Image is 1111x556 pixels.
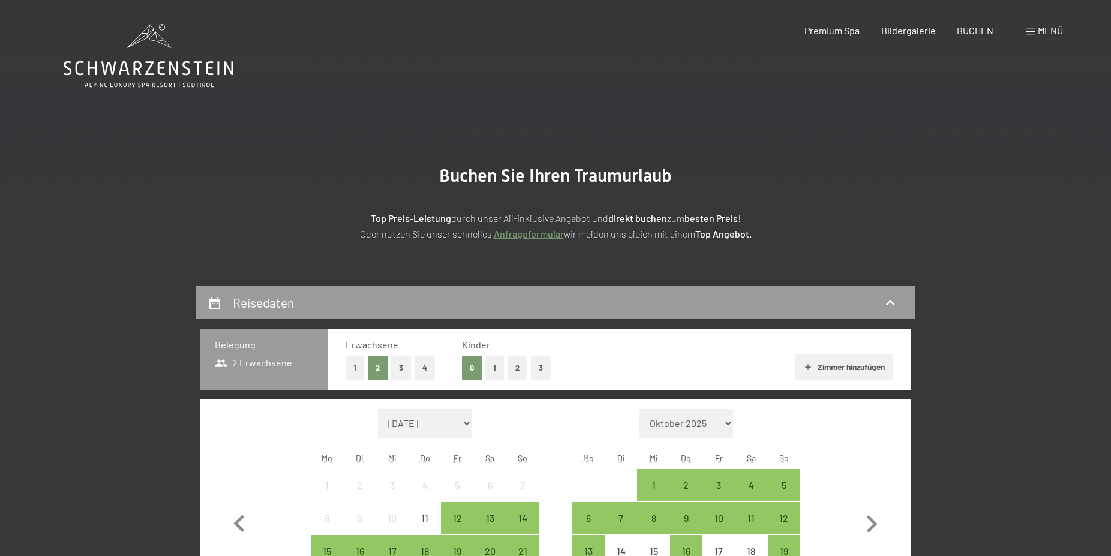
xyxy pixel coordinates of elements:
abbr: Donnerstag [420,453,430,463]
div: Anreise nicht möglich [474,469,506,501]
div: Sat Sep 13 2025 [474,502,506,534]
div: 8 [312,513,342,543]
div: 9 [344,513,374,543]
abbr: Sonntag [518,453,527,463]
a: BUCHEN [957,25,993,36]
abbr: Dienstag [617,453,625,463]
div: Wed Sep 10 2025 [376,502,409,534]
div: Anreise nicht möglich [343,502,376,534]
div: 12 [769,513,799,543]
div: 11 [410,513,440,543]
abbr: Freitag [454,453,461,463]
abbr: Samstag [747,453,756,463]
div: 8 [638,513,668,543]
abbr: Montag [583,453,594,463]
span: Erwachsene [346,339,398,350]
div: Anreise möglich [637,502,669,534]
abbr: Sonntag [779,453,789,463]
div: Anreise möglich [768,469,800,501]
div: Anreise möglich [702,469,735,501]
abbr: Montag [322,453,332,463]
a: Anfrageformular [494,228,564,239]
div: Tue Sep 02 2025 [343,469,376,501]
div: Anreise möglich [670,469,702,501]
div: Mon Oct 06 2025 [572,502,605,534]
div: Thu Oct 09 2025 [670,502,702,534]
button: Zimmer hinzufügen [795,354,893,380]
div: 13 [475,513,505,543]
abbr: Mittwoch [650,453,658,463]
div: 6 [573,513,603,543]
div: Anreise möglich [702,502,735,534]
div: 12 [442,513,472,543]
div: 6 [475,480,505,510]
button: 2 [508,356,527,380]
div: 5 [769,480,799,510]
div: 4 [736,480,766,510]
div: Thu Sep 04 2025 [409,469,441,501]
div: Anreise möglich [474,502,506,534]
div: Anreise nicht möglich [441,469,473,501]
div: Anreise möglich [735,502,767,534]
strong: besten Preis [684,212,738,224]
div: 3 [377,480,407,510]
div: Anreise möglich [637,469,669,501]
div: Anreise nicht möglich [311,469,343,501]
abbr: Mittwoch [388,453,397,463]
div: Tue Sep 09 2025 [343,502,376,534]
div: Wed Oct 08 2025 [637,502,669,534]
div: 7 [508,480,538,510]
div: Tue Oct 07 2025 [605,502,637,534]
span: Buchen Sie Ihren Traumurlaub [439,165,672,186]
div: Fri Sep 05 2025 [441,469,473,501]
div: Sat Oct 11 2025 [735,502,767,534]
div: 1 [312,480,342,510]
div: Anreise möglich [572,502,605,534]
button: 1 [346,356,364,380]
a: Premium Spa [804,25,860,36]
div: Anreise möglich [506,502,539,534]
h3: Belegung [215,338,314,351]
div: Anreise möglich [670,502,702,534]
abbr: Dienstag [356,453,364,463]
div: Sat Oct 04 2025 [735,469,767,501]
div: Anreise nicht möglich [343,469,376,501]
div: 14 [508,513,538,543]
div: 9 [671,513,701,543]
div: Sun Sep 07 2025 [506,469,539,501]
button: 0 [462,356,482,380]
p: durch unser All-inklusive Angebot und zum ! Oder nutzen Sie unser schnelles wir melden uns gleich... [256,211,855,241]
div: Anreise nicht möglich [409,502,441,534]
div: 2 [671,480,701,510]
div: Wed Sep 03 2025 [376,469,409,501]
div: Fri Oct 03 2025 [702,469,735,501]
button: 1 [485,356,504,380]
div: Anreise möglich [605,502,637,534]
div: Sun Sep 14 2025 [506,502,539,534]
span: Menü [1038,25,1063,36]
div: Thu Sep 11 2025 [409,502,441,534]
div: Anreise möglich [768,502,800,534]
div: Anreise nicht möglich [311,502,343,534]
div: 1 [638,480,668,510]
a: Bildergalerie [881,25,936,36]
div: Anreise möglich [441,502,473,534]
div: Mon Sep 08 2025 [311,502,343,534]
strong: Top Preis-Leistung [371,212,451,224]
div: Anreise möglich [735,469,767,501]
div: 10 [377,513,407,543]
div: Sun Oct 05 2025 [768,469,800,501]
div: Sat Sep 06 2025 [474,469,506,501]
div: 7 [606,513,636,543]
h2: Reisedaten [233,295,294,310]
div: 5 [442,480,472,510]
abbr: Samstag [485,453,494,463]
strong: Top Angebot. [695,228,752,239]
button: 4 [415,356,435,380]
span: 2 Erwachsene [215,356,292,369]
strong: direkt buchen [608,212,667,224]
span: Kinder [462,339,490,350]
